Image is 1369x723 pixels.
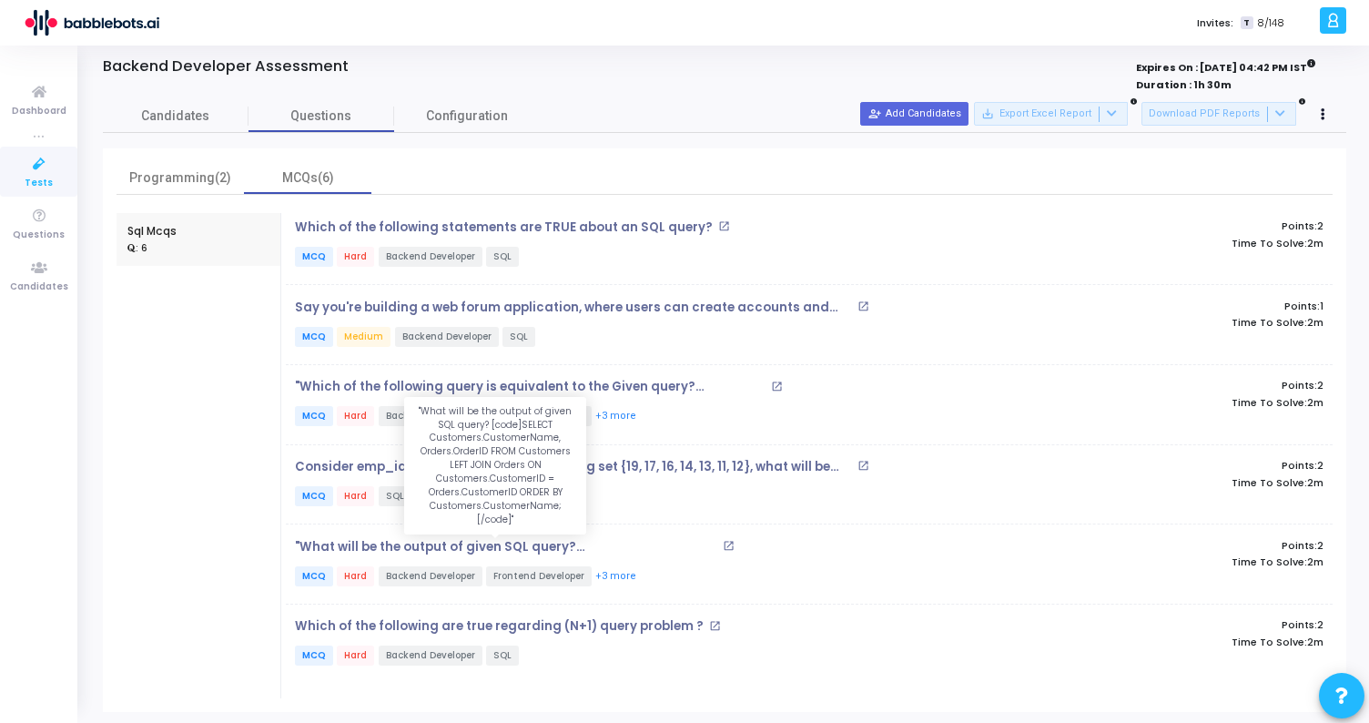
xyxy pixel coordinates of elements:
span: 2 [1317,538,1323,553]
p: Consider emp_id which contains the following set {19, 17, 16, 14, 13, 11, 12}, what will be the o... [295,460,852,474]
strong: Expires On : [DATE] 04:42 PM IST [1136,56,1316,76]
span: Dashboard [12,104,66,119]
p: Time To Solve: [993,477,1323,489]
span: Hard [337,486,374,506]
p: Time To Solve: [993,317,1323,329]
p: Time To Solve: [993,636,1323,648]
div: "What will be the output of given SQL query? [code]SELECT Customers.CustomerName, Orders.OrderID ... [404,397,586,534]
span: 2 [1317,617,1323,632]
span: Backend Developer [379,566,482,586]
p: Points: [993,540,1323,552]
span: 2 [1317,378,1323,392]
span: MCQ [295,406,333,426]
p: "Which of the following query is equivalent to the Given query? [code]SELECT employee_id, e.depar... [295,380,766,394]
div: MCQs(6) [255,168,360,188]
p: Time To Solve: [993,556,1323,568]
p: "What will be the output of given SQL query? [code]SELECT Customers.CustomerName, Orders.OrderID ... [295,540,717,555]
p: Points: [993,460,1323,472]
mat-icon: open_in_new [709,620,721,632]
span: SQL [379,486,411,506]
span: SQL [502,327,535,347]
span: Hard [337,566,374,586]
p: Which of the following statements are TRUE about an SQL query? [295,220,713,235]
span: Questions [248,107,394,126]
span: T [1241,16,1252,30]
span: Candidates [10,280,68,295]
span: Hard [337,646,374,666]
span: MCQ [295,247,333,267]
p: Time To Solve: [993,238,1323,249]
span: 2 [1317,219,1323,233]
span: MCQ [295,486,333,506]
span: Tests [25,176,53,191]
mat-icon: open_in_new [723,540,735,552]
div: Sql Mcqs [127,223,177,239]
span: Medium [337,327,390,347]
span: 2m [1307,477,1323,489]
mat-icon: open_in_new [857,460,869,472]
img: logo [23,5,159,41]
mat-icon: person_add_alt [868,107,881,120]
button: Download PDF Reports [1141,102,1296,126]
span: Frontend Developer [486,566,592,586]
p: Points: [993,380,1323,392]
label: Invites: [1197,15,1233,31]
p: Points: [993,220,1323,232]
div: : 6 [127,242,147,256]
span: 2m [1307,317,1323,329]
span: 2m [1307,238,1323,249]
p: Time To Solve: [993,397,1323,409]
span: Candidates [103,107,248,126]
span: 2m [1307,556,1323,568]
button: +3 more [594,568,637,586]
span: MCQ [295,566,333,586]
mat-icon: open_in_new [718,220,730,232]
span: Configuration [426,107,508,126]
strong: Duration : 1h 30m [1136,77,1232,92]
span: Backend Developer [379,247,482,267]
mat-icon: save_alt [981,107,994,120]
span: 2m [1307,397,1323,409]
div: Programming(2) [127,168,233,188]
p: Which of the following are true regarding (N+1) query problem ? [295,619,704,634]
span: 1 [1320,299,1323,313]
span: Backend Developer [379,646,482,666]
span: 2m [1307,636,1323,648]
span: Backend Developer [395,327,499,347]
span: MCQ [295,646,333,666]
button: Add Candidates [860,102,968,126]
mat-icon: open_in_new [857,300,869,312]
h4: Backend Developer Assessment [103,57,349,76]
span: Questions [13,228,65,243]
span: Backend Developer [379,406,482,426]
span: Hard [337,406,374,426]
span: Hard [337,247,374,267]
span: 2 [1317,458,1323,473]
p: Say you're building a web forum application, where users can create accounts and post messages on... [295,300,852,315]
span: 8/148 [1257,15,1284,31]
mat-icon: open_in_new [771,381,783,392]
span: MCQ [295,327,333,347]
p: Points: [993,300,1323,312]
span: SQL [486,646,519,666]
span: SQL [486,247,519,267]
p: Points: [993,619,1323,631]
button: Export Excel Report [974,102,1128,126]
button: +3 more [594,408,637,425]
